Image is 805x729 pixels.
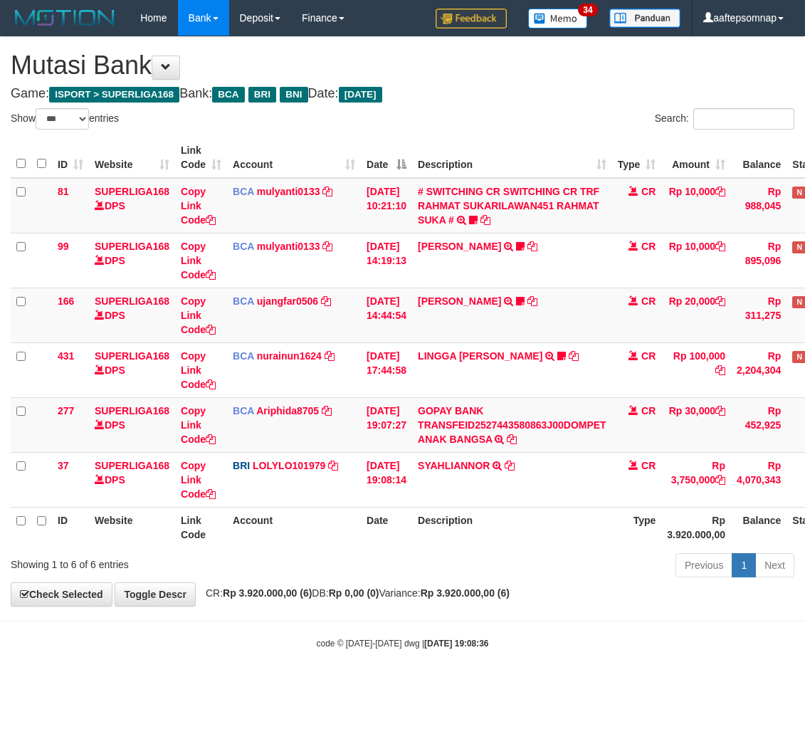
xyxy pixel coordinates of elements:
th: Account [227,507,361,547]
span: CR [641,295,656,307]
a: Copy NOVEN ELING PRAYOG to clipboard [527,295,537,307]
a: nurainun1624 [257,350,322,362]
td: [DATE] 19:07:27 [361,397,412,452]
a: [PERSON_NAME] [418,295,501,307]
h1: Mutasi Bank [11,51,794,80]
h4: Game: Bank: Date: [11,87,794,101]
a: Copy Link Code [181,295,216,335]
td: Rp 100,000 [661,342,731,397]
td: Rp 311,275 [731,288,786,342]
a: SYAHLIANNOR [418,460,490,471]
a: SUPERLIGA168 [95,186,169,197]
th: ID [52,507,89,547]
label: Search: [655,108,794,130]
a: Copy Link Code [181,350,216,390]
a: Copy Link Code [181,241,216,280]
span: BRI [248,87,276,103]
a: Copy GOPAY BANK TRANSFEID2527443580863J00DOMPET ANAK BANGSA to clipboard [507,434,517,445]
img: Button%20Memo.svg [528,9,588,28]
a: Copy LOLYLO101979 to clipboard [328,460,338,471]
span: 99 [58,241,69,252]
a: Copy MUHAMMAD REZA to clipboard [527,241,537,252]
a: Toggle Descr [115,582,196,607]
a: SUPERLIGA168 [95,295,169,307]
span: 431 [58,350,74,362]
th: Link Code: activate to sort column ascending [175,137,227,178]
a: mulyanti0133 [257,186,320,197]
a: LOLYLO101979 [253,460,325,471]
th: Website: activate to sort column ascending [89,137,175,178]
td: Rp 988,045 [731,178,786,234]
a: Copy LINGGA ADITYA PRAT to clipboard [569,350,579,362]
img: panduan.png [609,9,680,28]
a: SUPERLIGA168 [95,460,169,471]
span: CR [641,405,656,416]
span: CR [641,350,656,362]
td: Rp 10,000 [661,178,731,234]
a: Copy ujangfar0506 to clipboard [321,295,331,307]
td: DPS [89,342,175,397]
a: # SWITCHING CR SWITCHING CR TRF RAHMAT SUKARILAWAN451 RAHMAT SUKA # [418,186,599,226]
span: BCA [233,405,254,416]
td: DPS [89,288,175,342]
strong: [DATE] 19:08:36 [424,639,488,649]
a: 1 [732,553,756,577]
th: Date [361,507,412,547]
label: Show entries [11,108,119,130]
th: Date: activate to sort column descending [361,137,412,178]
span: CR [641,186,656,197]
th: Amount: activate to sort column ascending [661,137,731,178]
img: Feedback.jpg [436,9,507,28]
span: ISPORT > SUPERLIGA168 [49,87,179,103]
a: Copy Ariphida8705 to clipboard [322,405,332,416]
span: 277 [58,405,74,416]
td: Rp 2,204,304 [731,342,786,397]
td: [DATE] 14:19:13 [361,233,412,288]
td: Rp 10,000 [661,233,731,288]
th: Type: activate to sort column ascending [612,137,662,178]
td: [DATE] 17:44:58 [361,342,412,397]
th: Website [89,507,175,547]
a: ujangfar0506 [257,295,318,307]
td: [DATE] 14:44:54 [361,288,412,342]
th: Rp 3.920.000,00 [661,507,731,547]
a: mulyanti0133 [257,241,320,252]
a: Previous [675,553,732,577]
td: Rp 452,925 [731,397,786,452]
input: Search: [693,108,794,130]
a: Copy Rp 3,750,000 to clipboard [715,474,725,486]
td: Rp 895,096 [731,233,786,288]
a: Copy Rp 10,000 to clipboard [715,241,725,252]
td: Rp 4,070,343 [731,452,786,507]
a: Copy Link Code [181,405,216,445]
td: Rp 20,000 [661,288,731,342]
td: DPS [89,233,175,288]
th: Description [412,507,612,547]
th: ID: activate to sort column ascending [52,137,89,178]
a: LINGGA [PERSON_NAME] [418,350,542,362]
span: BCA [233,350,254,362]
strong: Rp 3.920.000,00 (6) [223,587,312,599]
a: Copy Link Code [181,186,216,226]
td: DPS [89,452,175,507]
a: Copy Link Code [181,460,216,500]
td: [DATE] 10:21:10 [361,178,412,234]
td: Rp 3,750,000 [661,452,731,507]
span: BCA [212,87,244,103]
span: 37 [58,460,69,471]
span: 81 [58,186,69,197]
a: SUPERLIGA168 [95,350,169,362]
strong: Rp 0,00 (0) [329,587,379,599]
span: CR [641,241,656,252]
select: Showentries [36,108,89,130]
th: Type [612,507,662,547]
a: Ariphida8705 [256,405,319,416]
th: Link Code [175,507,227,547]
span: BNI [280,87,307,103]
a: SUPERLIGA168 [95,405,169,416]
a: Copy mulyanti0133 to clipboard [322,186,332,197]
a: Copy Rp 20,000 to clipboard [715,295,725,307]
span: 166 [58,295,74,307]
a: Copy Rp 10,000 to clipboard [715,186,725,197]
a: SUPERLIGA168 [95,241,169,252]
